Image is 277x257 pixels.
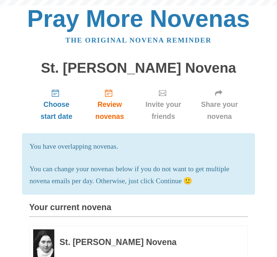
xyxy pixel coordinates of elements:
[27,5,250,32] a: Pray More Novenas
[66,36,212,44] a: The original novena reminder
[198,99,241,123] span: Share your novena
[36,99,77,123] span: Choose start date
[84,83,136,126] a: Review novenas
[136,83,191,126] a: Invite your friends
[30,163,247,187] p: You can change your novenas below if you do not want to get multiple novena emails per day. Other...
[143,99,184,123] span: Invite your friends
[29,83,84,126] a: Choose start date
[191,83,248,126] a: Share your novena
[29,60,248,76] h1: St. [PERSON_NAME] Novena
[29,203,248,217] h3: Your current novena
[30,141,247,153] p: You have overlapping novenas.
[91,99,128,123] span: Review novenas
[59,238,228,247] h3: St. [PERSON_NAME] Novena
